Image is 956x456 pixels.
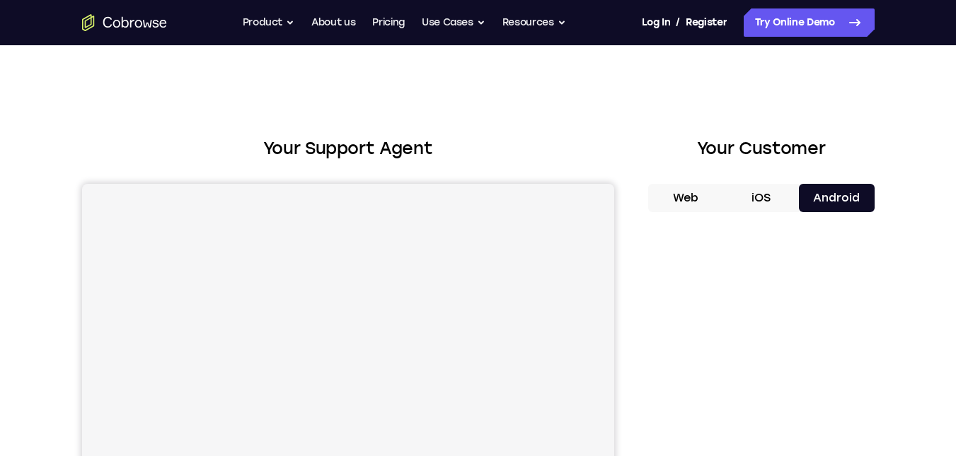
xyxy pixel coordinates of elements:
a: About us [311,8,355,37]
h2: Your Customer [648,136,875,161]
button: Use Cases [422,8,485,37]
span: / [676,14,680,31]
a: Log In [642,8,670,37]
a: Pricing [372,8,405,37]
button: Resources [502,8,566,37]
button: iOS [723,184,799,212]
a: Register [686,8,727,37]
h2: Your Support Agent [82,136,614,161]
a: Go to the home page [82,14,167,31]
button: Android [799,184,875,212]
a: Try Online Demo [744,8,875,37]
button: Web [648,184,724,212]
button: Product [243,8,295,37]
